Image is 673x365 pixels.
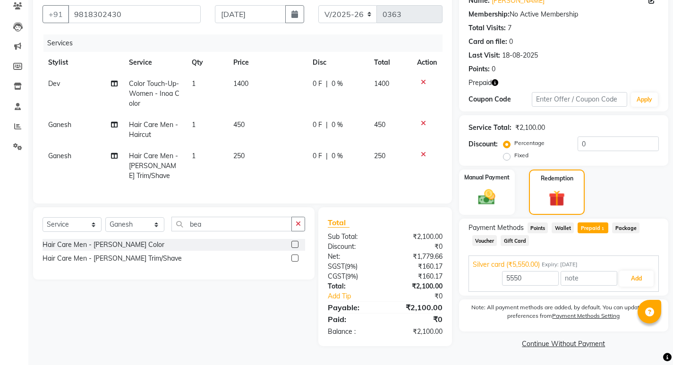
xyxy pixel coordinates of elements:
span: Wallet [552,222,574,233]
div: 7 [508,23,511,33]
div: Discount: [321,242,385,252]
div: Total Visits: [469,23,506,33]
div: Hair Care Men - [PERSON_NAME] Trim/Shave [43,254,182,263]
span: 1400 [233,79,248,88]
span: 250 [233,152,245,160]
span: 1400 [374,79,389,88]
div: Points: [469,64,490,74]
th: Stylist [43,52,123,73]
th: Disc [307,52,369,73]
span: | [326,151,328,161]
input: note [561,271,617,286]
span: 9% [347,263,356,270]
th: Action [411,52,443,73]
span: Prepaid [469,78,492,88]
div: ₹0 [396,291,450,301]
button: +91 [43,5,69,23]
span: Color Touch-Up- Women - Inoa Color [129,79,179,108]
span: 0 F [313,120,322,130]
div: ( ) [321,272,385,281]
span: Expiry: [DATE] [542,261,578,269]
label: Percentage [514,139,545,147]
input: Search or Scan [171,217,292,231]
div: Balance : [321,327,385,337]
span: Payment Methods [469,223,524,233]
img: _cash.svg [473,187,501,207]
button: Apply [631,93,658,107]
div: ₹2,100.00 [515,123,545,133]
span: 1 [192,120,196,129]
span: 450 [374,120,385,129]
div: Net: [321,252,385,262]
span: | [326,120,328,130]
input: Enter Offer / Coupon Code [532,92,627,107]
div: Coupon Code [469,94,532,104]
button: Add [619,271,654,287]
span: Gift Card [501,235,529,246]
div: ₹160.17 [385,262,449,272]
div: ( ) [321,262,385,272]
div: ₹1,779.66 [385,252,449,262]
th: Service [123,52,186,73]
span: Points [528,222,548,233]
div: 0 [492,64,495,74]
span: CGST [328,272,345,280]
span: 1 [192,152,196,160]
span: 0 F [313,79,322,89]
div: ₹2,100.00 [385,302,449,313]
span: 250 [374,152,385,160]
span: 450 [233,120,245,129]
th: Qty [186,52,228,73]
label: Note: All payment methods are added, by default. You can update your preferences from [469,303,659,324]
span: SGST [328,262,345,271]
div: Discount: [469,139,498,149]
th: Total [368,52,411,73]
div: Service Total: [469,123,511,133]
a: Continue Without Payment [461,339,666,349]
label: Payment Methods Setting [552,312,620,320]
span: 0 % [332,79,343,89]
img: _gift.svg [544,188,570,209]
div: ₹160.17 [385,272,449,281]
th: Price [228,52,307,73]
span: Total [328,218,349,228]
span: Silver card (₹5,550.00) [473,260,540,270]
div: No Active Membership [469,9,659,19]
span: Dev [48,79,60,88]
span: Ganesh [48,120,71,129]
div: Membership: [469,9,510,19]
div: Last Visit: [469,51,500,60]
span: Prepaid [578,222,608,233]
div: Services [43,34,450,52]
label: Redemption [541,174,573,183]
div: Card on file: [469,37,507,47]
span: Ganesh [48,152,71,160]
span: Hair Care Men - Haircut [129,120,178,139]
span: 0 % [332,151,343,161]
div: 0 [509,37,513,47]
div: Sub Total: [321,232,385,242]
span: 0 F [313,151,322,161]
span: Package [612,222,639,233]
span: | [326,79,328,89]
a: Add Tip [321,291,396,301]
span: 0 % [332,120,343,130]
div: Paid: [321,314,385,325]
span: Hair Care Men - [PERSON_NAME] Trim/Shave [129,152,178,180]
label: Manual Payment [464,173,510,182]
span: 9% [347,272,356,280]
div: ₹2,100.00 [385,232,449,242]
div: ₹2,100.00 [385,327,449,337]
span: Voucher [472,235,497,246]
div: ₹0 [385,314,449,325]
div: 18-08-2025 [502,51,538,60]
div: ₹0 [385,242,449,252]
div: Hair Care Men - [PERSON_NAME] Color [43,240,164,250]
span: 1 [192,79,196,88]
input: Amount [502,271,559,286]
label: Fixed [514,151,528,160]
input: Search by Name/Mobile/Email/Code [68,5,201,23]
div: ₹2,100.00 [385,281,449,291]
div: Payable: [321,302,385,313]
span: 1 [600,226,605,232]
